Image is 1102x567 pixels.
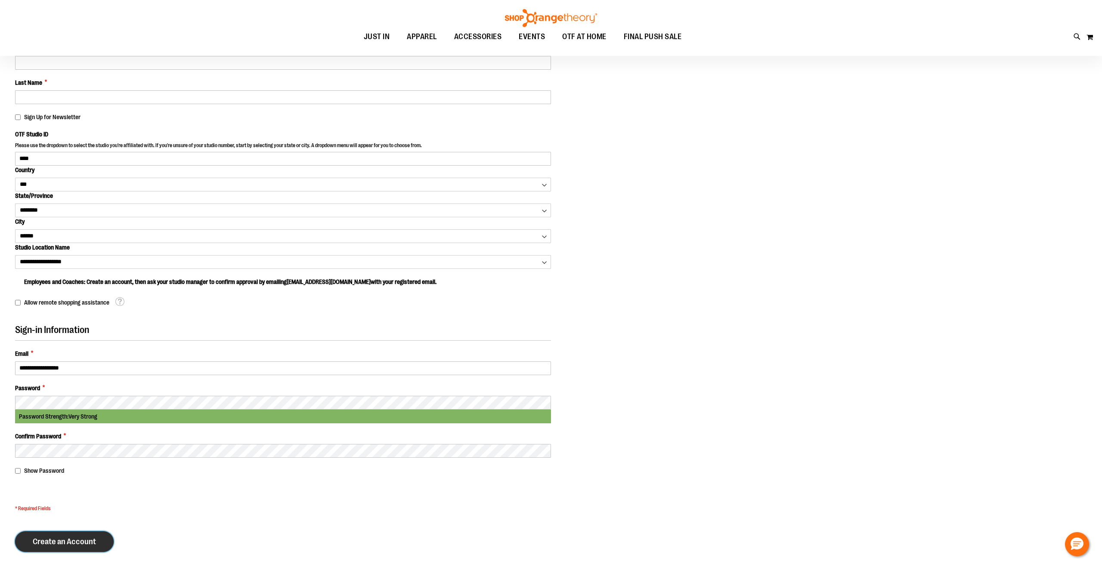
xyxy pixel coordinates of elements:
[407,27,437,46] span: APPAREL
[24,278,436,285] span: Employees and Coaches: Create an account, then ask your studio manager to confirm approval by ema...
[398,27,446,47] a: APPAREL
[15,324,89,335] span: Sign-in Information
[24,467,64,474] span: Show Password
[15,349,28,358] span: Email
[15,384,40,392] span: Password
[15,142,551,151] p: Please use the dropdown to select the studio you're affiliated with. If you're unsure of your stu...
[15,244,70,251] span: Studio Location Name
[24,114,80,120] span: Sign Up for Newsletter
[554,27,615,47] a: OTF AT HOME
[24,299,109,306] span: Allow remote shopping assistance
[615,27,690,47] a: FINAL PUSH SALE
[15,218,25,225] span: City
[355,27,399,47] a: JUST IN
[33,537,96,546] span: Create an Account
[15,78,42,87] span: Last Name
[68,413,97,420] span: Very Strong
[504,9,598,27] img: Shop Orangetheory
[624,27,682,46] span: FINAL PUSH SALE
[15,131,48,138] span: OTF Studio ID
[15,410,551,423] div: Password Strength:
[446,27,511,47] a: ACCESSORIES
[454,27,502,46] span: ACCESSORIES
[1065,532,1089,556] button: Hello, have a question? Let’s chat.
[15,166,34,173] span: Country
[364,27,390,46] span: JUST IN
[15,432,61,441] span: Confirm Password
[519,27,545,46] span: EVENTS
[15,192,53,199] span: State/Province
[15,505,551,512] span: * Required Fields
[562,27,607,46] span: OTF AT HOME
[15,531,114,552] button: Create an Account
[510,27,554,47] a: EVENTS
